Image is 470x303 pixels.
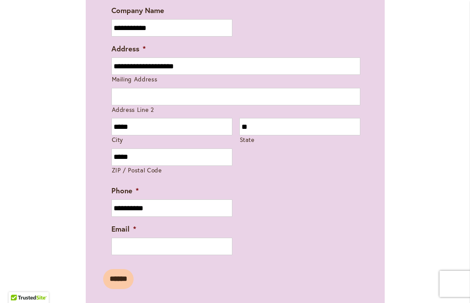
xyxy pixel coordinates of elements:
label: Email [111,224,136,234]
label: Phone [111,186,139,195]
label: City [112,136,232,144]
label: Mailing Address [112,75,360,84]
label: ZIP / Postal Code [112,166,232,175]
label: Address Line 2 [112,106,360,114]
label: Address [111,44,146,54]
label: State [240,136,360,144]
label: Company Name [111,6,164,15]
